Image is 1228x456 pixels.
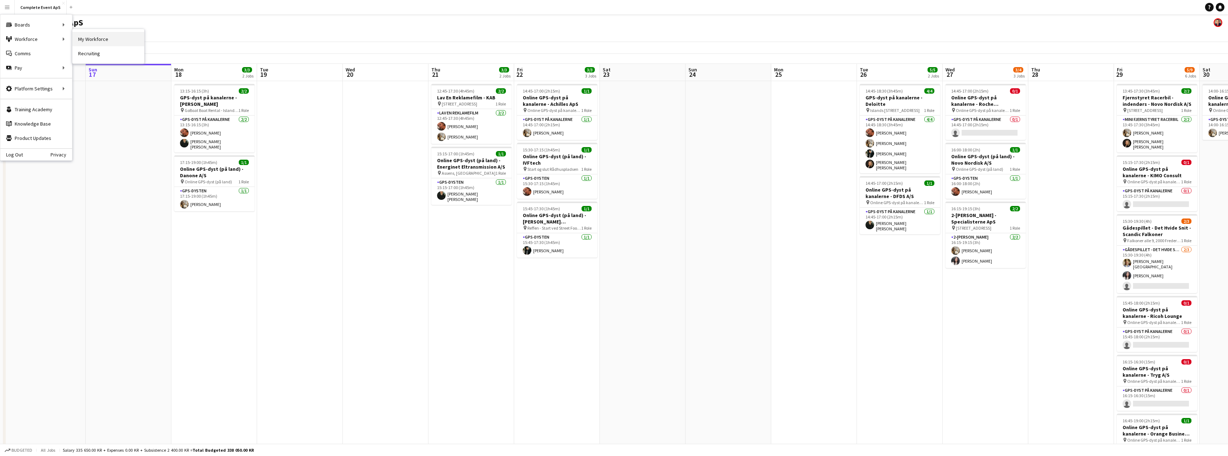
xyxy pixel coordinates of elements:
[928,73,939,79] div: 2 Jobs
[174,116,255,152] app-card-role: GPS-dyst på kanalerne2/213:15-16:15 (3h)[PERSON_NAME][PERSON_NAME] [PERSON_NAME]
[72,32,144,46] a: My Workforce
[1181,160,1191,165] span: 0/1
[442,170,496,176] span: Assens, [GEOGRAPHIC_DATA]
[1117,424,1197,437] h3: Online GPS-dyst på kanalerne - Orange Business [GEOGRAPHIC_DATA]
[951,88,988,94] span: 14:45-17:00 (2h15m)
[1117,116,1197,152] app-card-role: Mini Fjernstyret Racerbil2/213:45-17:30 (3h45m)[PERSON_NAME][PERSON_NAME] [PERSON_NAME]
[517,174,597,199] app-card-role: GPS-dysten1/115:30-17:15 (1h45m)[PERSON_NAME]
[945,66,955,73] span: Wed
[174,94,255,107] h3: GPS-dyst på kanalerne - [PERSON_NAME]
[260,66,268,73] span: Tue
[928,67,938,72] span: 5/5
[51,152,72,158] a: Privacy
[1127,108,1163,113] span: [STREET_ADDRESS]
[185,108,238,113] span: GoBoat Boat Rental - Islands [GEOGRAPHIC_DATA], [GEOGRAPHIC_DATA], [GEOGRAPHIC_DATA], [GEOGRAPHIC...
[517,143,597,199] app-job-card: 15:30-17:15 (1h45m)1/1Online GPS-dyst (på land) - IVFtech Start og slut Rådhuspladsen1 RoleGPS-dy...
[581,108,592,113] span: 1 Role
[0,32,72,46] div: Workforce
[924,200,934,205] span: 1 Role
[860,208,940,234] app-card-role: GPS-dyst på kanalerne1/114:45-17:00 (2h15m)[PERSON_NAME] [PERSON_NAME]
[1117,355,1197,411] app-job-card: 16:15-16:30 (15m)0/1Online GPS-dyst på kanalerne - Tryg A/S Online GPS-dyst på kanalerne1 RoleGPS...
[1117,386,1197,411] app-card-role: GPS-dyst på kanalerne0/116:15-16:30 (15m)
[0,18,72,32] div: Boards
[951,206,980,211] span: 16:15-19:15 (3h)
[1117,66,1123,73] span: Fri
[4,446,33,454] button: Budgeted
[945,202,1026,268] app-job-card: 16:15-19:15 (3h)2/22-[PERSON_NAME] - Specialisterne ApS [STREET_ADDRESS]1 Role2-[PERSON_NAME]2/21...
[430,70,440,79] span: 21
[1117,328,1197,352] app-card-role: GPS-dyst på kanalerne0/115:45-18:00 (2h15m)
[180,160,217,165] span: 17:15-19:00 (1h45m)
[442,101,477,107] span: [STREET_ADDRESS]
[517,202,597,258] app-job-card: 15:45-17:30 (1h45m)1/1Online GPS-dyst (på land) - [PERSON_NAME] [PERSON_NAME] Reffen - Start ved ...
[1117,84,1197,152] app-job-card: 13:45-17:30 (3h45m)2/2Fjernstyret Racerbil - indendørs - Novo Nordisk A/S [STREET_ADDRESS]1 RoleM...
[945,174,1026,199] app-card-role: GPS-dysten1/116:00-18:00 (2h)[PERSON_NAME]
[1116,70,1123,79] span: 29
[1117,225,1197,238] h3: Gådespillet - Det Hvide Snit - Scandic Falkoner
[239,160,249,165] span: 1/1
[951,147,980,152] span: 16:00-18:00 (2h)
[603,66,611,73] span: Sat
[956,166,1003,172] span: Online GPS-dyst (på land)
[582,147,592,152] span: 1/1
[1010,147,1020,152] span: 1/1
[242,73,253,79] div: 2 Jobs
[688,66,697,73] span: Sun
[437,88,474,94] span: 12:45-17:30 (4h45m)
[0,152,23,158] a: Log Out
[517,84,597,140] app-job-card: 14:45-17:00 (2h15m)1/1Online GPS-dyst på kanalerne - Achilles ApS Online GPS-dyst på kanalerne1 R...
[1123,359,1155,365] span: 16:15-16:30 (15m)
[860,187,940,199] h3: Online GPS-dyst på kanalerne - DFDS A/S
[1010,206,1020,211] span: 2/2
[431,147,512,205] app-job-card: 15:15-17:00 (1h45m)1/1Online GPS-dyst (på land) - Energinet Eltransmission A/S Assens, [GEOGRAPHI...
[87,70,97,79] span: 17
[431,178,512,205] app-card-role: GPS-dysten1/115:15-17:00 (1h45m)[PERSON_NAME] [PERSON_NAME]
[956,108,1010,113] span: Online GPS-dyst på kanalerne
[431,66,440,73] span: Thu
[174,166,255,179] h3: Online GPS-dyst (på land) - Danone A/S
[517,153,597,166] h3: Online GPS-dyst (på land) - IVFtech
[1127,320,1181,325] span: Online GPS-dyst på kanalerne
[860,66,868,73] span: Tue
[239,88,249,94] span: 2/2
[1030,70,1040,79] span: 28
[0,61,72,75] div: Pay
[174,66,184,73] span: Mon
[431,84,512,144] div: 12:45-17:30 (4h45m)2/2Lav En Reklamefilm - KAB [STREET_ADDRESS]1 RoleLav En Reklamefilm2/212:45-1...
[859,70,868,79] span: 26
[1181,218,1191,224] span: 2/3
[1127,437,1181,443] span: Online GPS-dyst på kanalerne
[238,108,249,113] span: 1 Role
[1117,214,1197,293] app-job-card: 15:30-19:30 (4h)2/3Gådespillet - Det Hvide Snit - Scandic Falkoner Falkoner alle 9, 2000 Frederik...
[1123,88,1160,94] span: 13:45-17:30 (3h45m)
[944,70,955,79] span: 27
[945,212,1026,225] h3: 2-[PERSON_NAME] - Specialisterne ApS
[945,116,1026,140] app-card-role: GPS-dyst på kanalerne0/114:45-17:00 (2h15m)
[496,101,506,107] span: 1 Role
[1127,179,1181,184] span: Online GPS-dyst på kanalerne
[174,187,255,211] app-card-role: GPS-dysten1/117:15-19:00 (1h45m)[PERSON_NAME]
[924,180,934,186] span: 1/1
[527,225,581,231] span: Reffen - Start ved Street Food området
[1181,179,1191,184] span: 1 Role
[180,88,209,94] span: 13:15-16:15 (3h)
[860,84,940,173] div: 14:45-18:30 (3h45m)4/4GPS-dyst på kanalerne - Deloitte Islands [STREET_ADDRESS]1 RoleGPS-dyst på ...
[945,84,1026,140] div: 14:45-17:00 (2h15m)0/1Online GPS-dyst på kanalerne - Roche Diagnostics Online GPS-dyst på kanaler...
[860,176,940,234] app-job-card: 14:45-17:00 (2h15m)1/1Online GPS-dyst på kanalerne - DFDS A/S Online GPS-dyst på kanalerne1 RoleG...
[517,233,597,258] app-card-role: GPS-dysten1/115:45-17:30 (1h45m)[PERSON_NAME]
[1117,155,1197,211] app-job-card: 15:15-17:30 (2h15m)0/1Online GPS-dyst på kanalerne - KIMO Consult Online GPS-dyst på kanalerne1 R...
[517,94,597,107] h3: Online GPS-dyst på kanalerne - Achilles ApS
[1181,379,1191,384] span: 1 Role
[585,67,595,72] span: 3/3
[945,233,1026,268] app-card-role: 2-[PERSON_NAME]2/216:15-19:15 (3h)[PERSON_NAME][PERSON_NAME]
[1010,108,1020,113] span: 1 Role
[1010,88,1020,94] span: 0/1
[1117,187,1197,211] app-card-role: GPS-dyst på kanalerne0/115:15-17:30 (2h15m)
[496,170,506,176] span: 1 Role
